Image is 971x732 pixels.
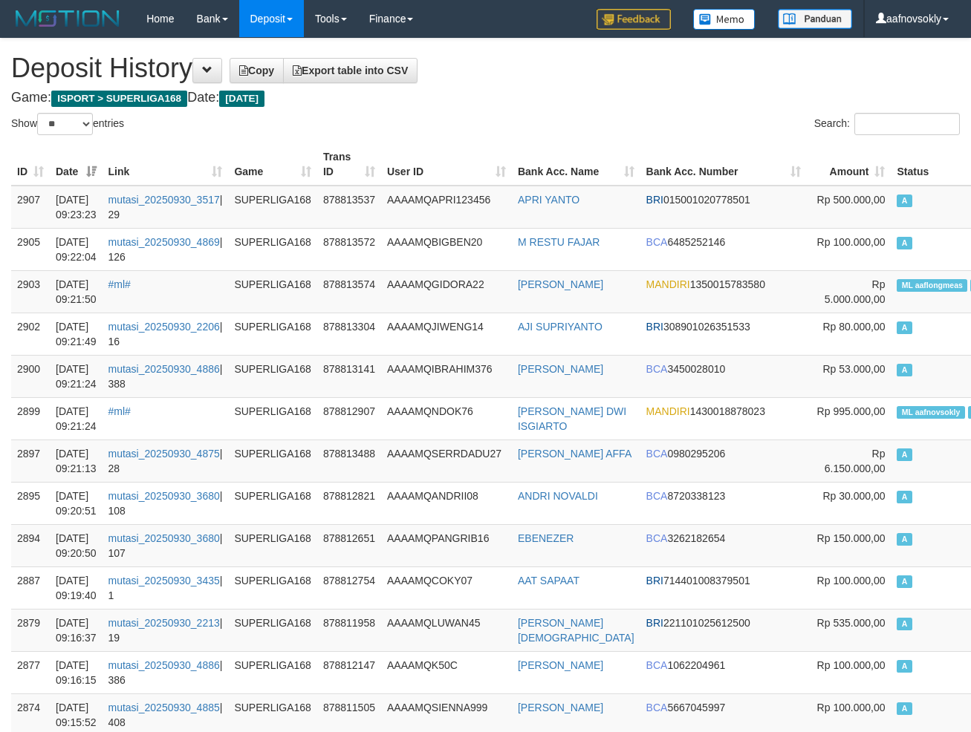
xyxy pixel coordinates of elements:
[228,228,317,270] td: SUPERLIGA168
[897,618,912,630] span: Approved
[381,228,512,270] td: AAAAMQBIGBEN20
[518,702,603,713] a: [PERSON_NAME]
[518,236,600,248] a: M RESTU FAJAR
[103,566,229,609] td: | 1
[646,194,663,206] span: BRI
[108,702,220,713] a: mutasi_20250930_4885
[293,65,408,76] span: Export table into CSV
[103,609,229,651] td: | 19
[11,143,50,186] th: ID: activate to sort column ascending
[381,143,512,186] th: User ID: activate to sort column ascending
[103,439,229,482] td: | 28
[518,617,634,644] a: [PERSON_NAME][DEMOGRAPHIC_DATA]
[640,186,808,229] td: 015001020778501
[317,313,381,355] td: 878813304
[817,194,886,206] span: Rp 500.000,00
[103,228,229,270] td: | 126
[228,609,317,651] td: SUPERLIGA168
[108,490,220,502] a: mutasi_20250930_3680
[50,482,103,524] td: [DATE] 09:20:51
[897,321,912,334] span: Approved
[640,609,808,651] td: 221101025612500
[817,702,886,713] span: Rp 100.000,00
[50,524,103,566] td: [DATE] 09:20:50
[103,482,229,524] td: | 108
[51,91,187,107] span: ISPORT > SUPERLIGA168
[108,532,220,544] a: mutasi_20250930_3680
[518,490,598,502] a: ANDRI NOVALDI
[381,397,512,439] td: AAAAMQNDOK76
[50,355,103,397] td: [DATE] 09:21:24
[317,566,381,609] td: 878812754
[108,405,131,417] a: #ml#
[518,405,626,432] a: [PERSON_NAME] DWI ISGIARTO
[228,482,317,524] td: SUPERLIGA168
[640,313,808,355] td: 308901026351533
[897,406,964,419] span: Manually Linked by aafnovsokly
[11,313,50,355] td: 2902
[103,313,229,355] td: | 16
[11,524,50,566] td: 2894
[37,113,93,135] select: Showentries
[11,482,50,524] td: 2895
[381,270,512,313] td: AAAAMQGIDORA22
[814,113,960,135] label: Search:
[11,7,124,30] img: MOTION_logo.png
[646,405,690,417] span: MANDIRI
[108,575,220,586] a: mutasi_20250930_3435
[11,270,50,313] td: 2903
[317,228,381,270] td: 878813572
[897,237,912,249] span: Approved
[693,9,756,30] img: Button%20Memo.svg
[228,397,317,439] td: SUPERLIGA168
[646,659,668,671] span: BCA
[50,566,103,609] td: [DATE] 09:19:40
[640,270,808,313] td: 1350015783580
[11,186,50,229] td: 2907
[108,321,220,333] a: mutasi_20250930_2206
[897,575,912,588] span: Approved
[822,321,885,333] span: Rp 80.000,00
[381,186,512,229] td: AAAAMQAPRI123456
[317,651,381,693] td: 878812147
[317,609,381,651] td: 878811958
[50,228,103,270] td: [DATE] 09:22:04
[228,143,317,186] th: Game: activate to sort column ascending
[228,355,317,397] td: SUPERLIGA168
[381,524,512,566] td: AAAAMQPANGRIB16
[11,228,50,270] td: 2905
[317,270,381,313] td: 878813574
[518,278,603,290] a: [PERSON_NAME]
[817,236,886,248] span: Rp 100.000,00
[518,659,603,671] a: [PERSON_NAME]
[50,270,103,313] td: [DATE] 09:21:50
[897,448,912,461] span: Approved
[228,439,317,482] td: SUPERLIGA168
[108,363,220,375] a: mutasi_20250930_4886
[518,448,631,460] a: [PERSON_NAME] AFFA
[228,524,317,566] td: SUPERLIGA168
[108,617,220,629] a: mutasi_20250930_2213
[518,194,579,206] a: APRI YANTO
[381,609,512,651] td: AAAAMQLUWAN45
[108,448,220,460] a: mutasi_20250930_4875
[50,397,103,439] td: [DATE] 09:21:24
[317,355,381,397] td: 878813141
[103,651,229,693] td: | 386
[50,609,103,651] td: [DATE] 09:16:37
[317,439,381,482] td: 878813488
[817,405,886,417] span: Rp 995.000,00
[825,448,886,474] span: Rp 6.150.000,00
[640,482,808,524] td: 8720338123
[108,194,220,206] a: mutasi_20250930_3517
[381,313,512,355] td: AAAAMQJIWENG14
[640,228,808,270] td: 6485252146
[11,397,50,439] td: 2899
[897,491,912,503] span: Approved
[897,195,912,207] span: Approved
[50,651,103,693] td: [DATE] 09:16:15
[640,439,808,482] td: 0980295206
[822,363,885,375] span: Rp 53.000,00
[228,313,317,355] td: SUPERLIGA168
[381,566,512,609] td: AAAAMQCOKY07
